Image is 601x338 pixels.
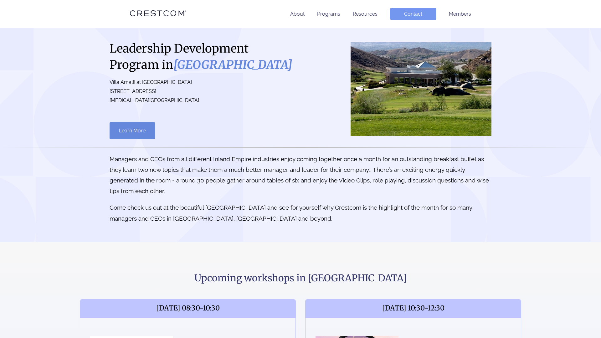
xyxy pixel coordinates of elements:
a: About [290,11,305,17]
p: Villa Amalfi at [GEOGRAPHIC_DATA] [STREET_ADDRESS] [MEDICAL_DATA][GEOGRAPHIC_DATA] [110,78,294,105]
a: Members [449,11,471,17]
img: Riverside County North [351,42,491,136]
p: Come check us out at the beautiful [GEOGRAPHIC_DATA] and see for yourself why Crestcom is the hig... [110,202,491,223]
i: [GEOGRAPHIC_DATA] [173,58,292,72]
span: [DATE] 10:30-12:30 [306,300,521,318]
p: Managers and CEOs from all different Inland Empire industries enjoy coming together once a month ... [110,154,491,197]
a: Programs [317,11,340,17]
h1: Leadership Development Program in [110,40,294,73]
a: Learn More [110,122,155,139]
a: Contact [390,8,436,20]
span: [DATE] 08:30-10:30 [80,300,295,318]
a: Resources [353,11,378,17]
h2: Upcoming workshops in [GEOGRAPHIC_DATA] [80,272,521,284]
